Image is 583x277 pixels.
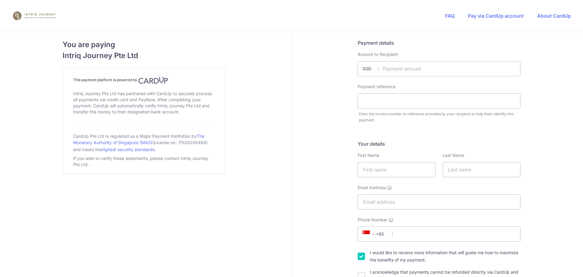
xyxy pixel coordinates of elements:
[358,152,379,158] label: First Name
[63,50,225,61] span: Intriq Journey Pte Ltd
[73,89,215,116] div: Intriq Journey Pte Ltd has partnered with CardUp to securely process all payments via credit card...
[361,230,388,238] span: +65
[537,13,571,19] a: About CardUp
[359,111,520,123] div: Enter the invoice number or reference provided by your recipient to help them identify this payment.
[358,162,435,177] input: First name
[358,185,386,191] span: Email Address
[468,13,524,19] a: Pay via CardUp account
[358,84,396,90] label: Payment reference
[363,230,377,238] span: +65
[358,217,387,223] span: Phone Number
[443,162,520,177] input: Last name
[73,154,215,169] div: If you wish to verify these statements, please contact Intriq Journey Pte Ltd.
[358,51,398,57] label: Amount to Recipient
[73,131,215,154] div: CardUp Pte Ltd is regulated as a Major Payment Institution by (License no.: PS20200484) and meets...
[358,194,520,209] input: Email address
[443,152,464,158] label: Last Name
[138,77,168,84] img: CardUp
[358,61,520,76] input: Payment amount
[63,39,225,50] span: You are paying
[358,140,520,147] h5: Your details
[370,249,520,264] label: I would like to receive more information that will guide me how to maximize the benefits of my pa...
[73,77,215,84] h4: This payment platform is powered by
[358,39,520,47] h5: Payment details
[445,13,455,19] a: FAQ
[363,66,378,72] span: SGD
[102,147,155,152] a: highest security standards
